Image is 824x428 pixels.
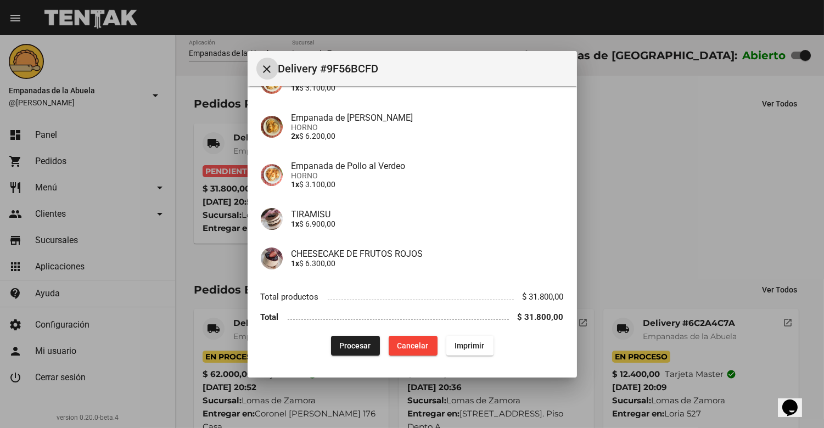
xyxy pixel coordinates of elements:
[292,209,564,219] h4: TIRAMISU
[292,180,564,189] p: $ 3.100,00
[261,116,283,138] img: f753fea7-0f09-41b3-9a9e-ddb84fc3b359.jpg
[292,259,564,268] p: $ 6.300,00
[256,58,278,80] button: Cerrar
[261,63,274,76] mat-icon: Cerrar
[292,123,564,132] span: HORNO
[455,341,485,350] span: Imprimir
[446,336,494,356] button: Imprimir
[778,384,813,417] iframe: chat widget
[261,287,564,307] li: Total productos $ 31.800,00
[389,336,438,356] button: Cancelar
[340,341,371,350] span: Procesar
[292,259,300,268] b: 1x
[261,307,564,327] li: Total $ 31.800,00
[292,249,564,259] h4: CHEESECAKE DE FRUTOS ROJOS
[292,180,300,189] b: 1x
[397,341,429,350] span: Cancelar
[292,132,564,140] p: $ 6.200,00
[261,247,283,269] img: 1384432f-6a91-437d-95b6-5669a5019e54.jpg
[331,336,380,356] button: Procesar
[292,112,564,123] h4: Empanada de [PERSON_NAME]
[292,171,564,180] span: HORNO
[278,60,568,77] span: Delivery #9F56BCFD
[292,219,300,228] b: 1x
[292,161,564,171] h4: Empanada de Pollo al Verdeo
[292,219,564,228] p: $ 6.900,00
[292,132,300,140] b: 2x
[261,208,283,230] img: 4ecdd423-e0c9-42ca-90ac-377bf466461a.jpg
[261,164,283,186] img: b535b57a-eb23-4682-a080-b8c53aa6123f.jpg
[292,83,564,92] p: $ 3.100,00
[292,83,300,92] b: 1x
